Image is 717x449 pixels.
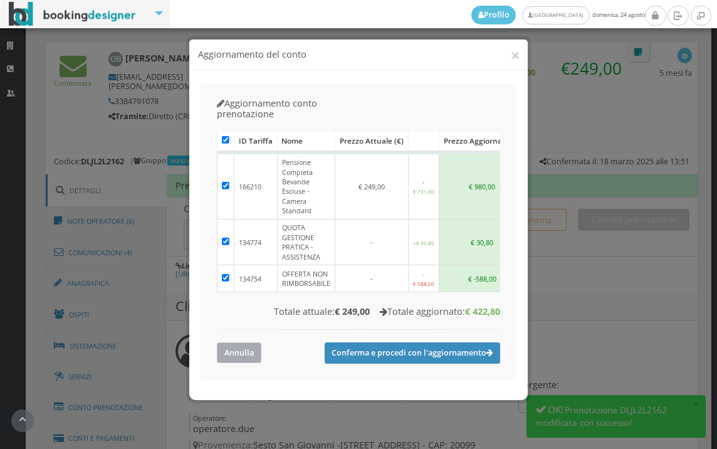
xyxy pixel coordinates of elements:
b: € 249,00 [335,305,370,317]
td: 134774 [234,219,278,265]
small: -€ 588,00 [413,271,434,287]
b: € 422,80 [465,305,500,317]
td: Pensione Completa Bevande Escluse - Camera Standard [277,152,335,219]
h4: Totale attuale: Totale aggiornato: [217,306,500,317]
td: € 980,00 [439,152,525,219]
td: € 249,00 [335,152,409,219]
a: [GEOGRAPHIC_DATA] [522,6,589,24]
small: +€ 30,80 [413,240,434,246]
button: Annulla [217,342,261,363]
td: € 30,80 [439,219,525,265]
td: - [335,265,409,292]
small: +€ 731,00 [413,179,434,195]
td: € -588,00 [439,265,525,292]
td: QUOTA GESTIONE PRATICA - ASSISTENZA [277,219,335,265]
span: domenica, 24 agosto [471,6,645,24]
td: - [335,219,409,265]
td: 134754 [234,265,278,292]
button: Conferma e procedi con l'aggiornamento [325,342,500,364]
a: Profilo [471,6,516,24]
td: OFFERTA NON RIMBORSABILE [277,265,335,292]
td: 166210 [234,152,278,219]
img: BookingDesigner.com [9,2,136,26]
